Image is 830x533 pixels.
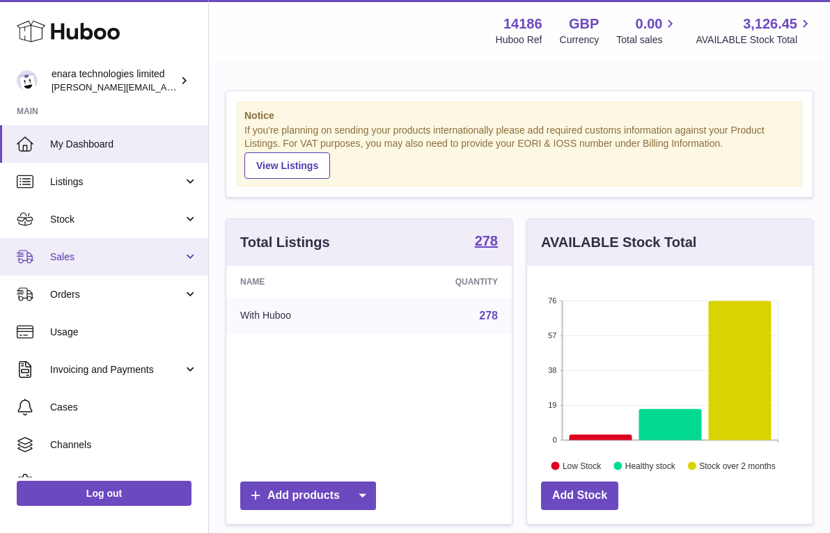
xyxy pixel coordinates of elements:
[240,233,330,252] h3: Total Listings
[226,266,377,298] th: Name
[696,33,813,47] span: AVAILABLE Stock Total
[548,296,556,305] text: 76
[552,436,556,444] text: 0
[50,213,183,226] span: Stock
[548,366,556,374] text: 38
[541,233,696,252] h3: AVAILABLE Stock Total
[17,481,191,506] a: Log out
[226,298,377,334] td: With Huboo
[377,266,512,298] th: Quantity
[50,250,183,264] span: Sales
[479,310,498,321] a: 278
[496,33,542,47] div: Huboo Ref
[616,15,678,47] a: 0.00 Total sales
[743,15,797,33] span: 3,126.45
[50,476,198,489] span: Settings
[244,124,794,178] div: If you're planning on sending your products internationally please add required customs informati...
[569,15,599,33] strong: GBP
[625,461,676,470] text: Healthy stock
[548,331,556,340] text: 57
[560,33,600,47] div: Currency
[475,234,498,250] a: 278
[50,438,198,452] span: Channels
[240,482,376,510] a: Add products
[17,70,38,91] img: Dee@enara.co
[636,15,663,33] span: 0.00
[548,401,556,409] text: 19
[541,482,618,510] a: Add Stock
[699,461,775,470] text: Stock over 2 months
[52,67,177,94] div: enara technologies limited
[616,33,678,47] span: Total sales
[50,175,183,189] span: Listings
[50,138,198,151] span: My Dashboard
[563,461,602,470] text: Low Stock
[696,15,813,47] a: 3,126.45 AVAILABLE Stock Total
[503,15,542,33] strong: 14186
[52,81,279,93] span: [PERSON_NAME][EMAIL_ADDRESS][DOMAIN_NAME]
[50,288,183,301] span: Orders
[50,326,198,339] span: Usage
[50,363,183,376] span: Invoicing and Payments
[475,234,498,248] strong: 278
[244,152,330,179] a: View Listings
[50,401,198,414] span: Cases
[244,109,794,122] strong: Notice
